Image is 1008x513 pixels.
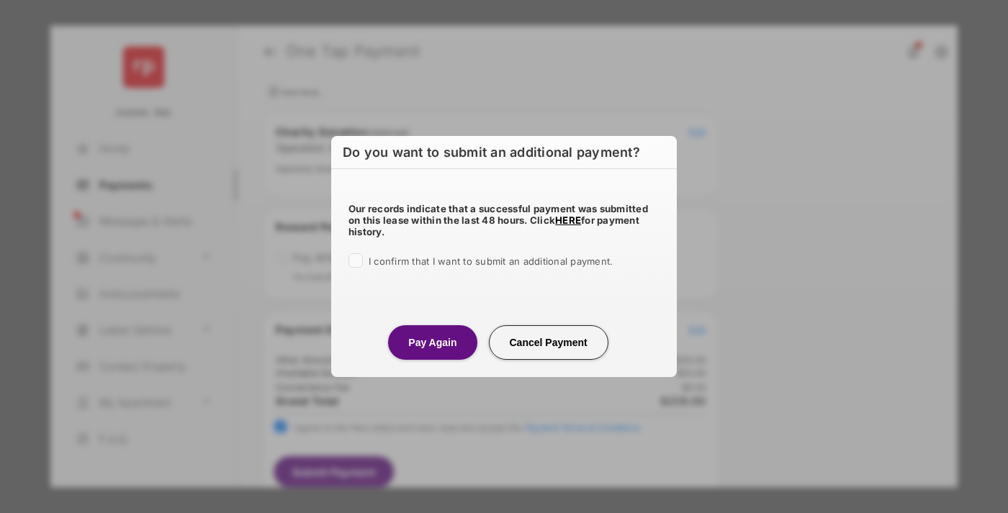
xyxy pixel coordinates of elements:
h5: Our records indicate that a successful payment was submitted on this lease within the last 48 hou... [348,203,660,237]
h6: Do you want to submit an additional payment? [331,136,677,169]
button: Pay Again [388,325,477,360]
button: Cancel Payment [489,325,608,360]
a: HERE [555,214,581,226]
span: I confirm that I want to submit an additional payment. [369,255,613,267]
